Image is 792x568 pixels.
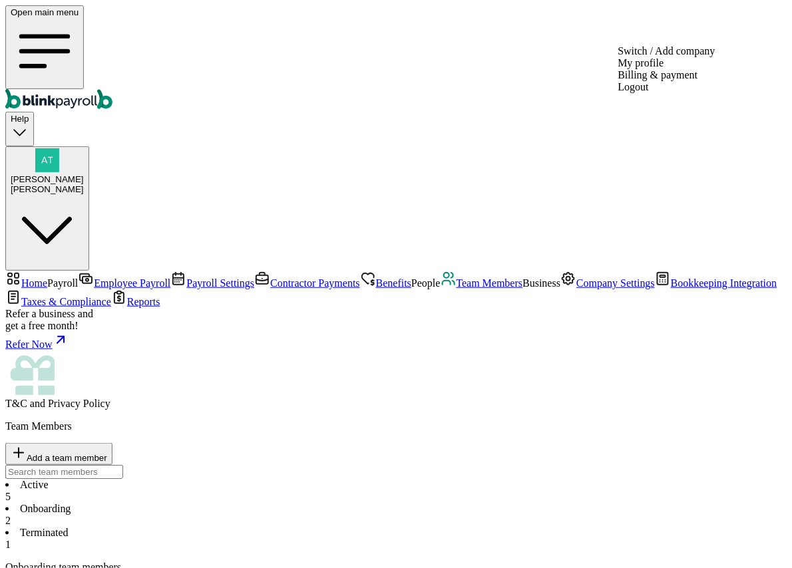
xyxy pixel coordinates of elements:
[618,69,715,81] div: Billing & payment
[618,57,715,69] div: My profile
[725,504,792,568] iframe: Chat Widget
[618,81,715,93] div: Logout
[618,45,715,57] div: Switch / Add company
